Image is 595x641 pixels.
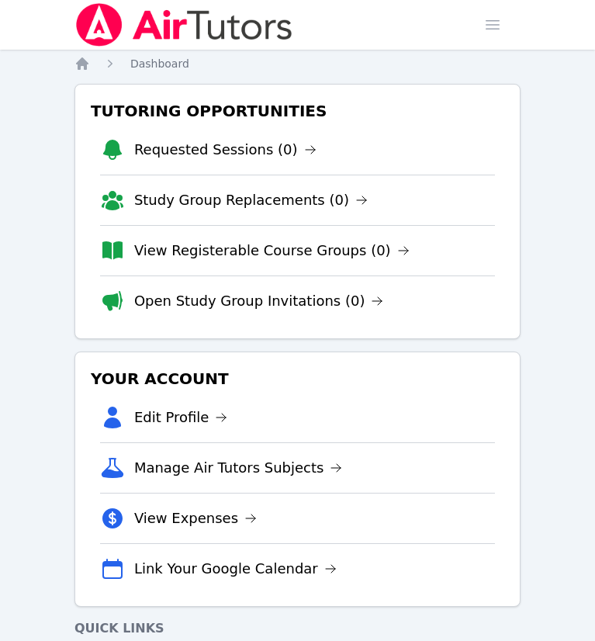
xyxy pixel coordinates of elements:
h3: Tutoring Opportunities [88,97,507,125]
h3: Your Account [88,365,507,393]
a: View Expenses [134,508,257,529]
a: Study Group Replacements (0) [134,189,368,211]
a: Link Your Google Calendar [134,558,337,580]
nav: Breadcrumb [74,56,521,71]
a: View Registerable Course Groups (0) [134,240,410,262]
a: Edit Profile [134,407,228,428]
a: Manage Air Tutors Subjects [134,457,343,479]
img: Air Tutors [74,3,294,47]
h4: Quick Links [74,619,521,638]
a: Dashboard [130,56,189,71]
span: Dashboard [130,57,189,70]
a: Open Study Group Invitations (0) [134,290,384,312]
a: Requested Sessions (0) [134,139,317,161]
